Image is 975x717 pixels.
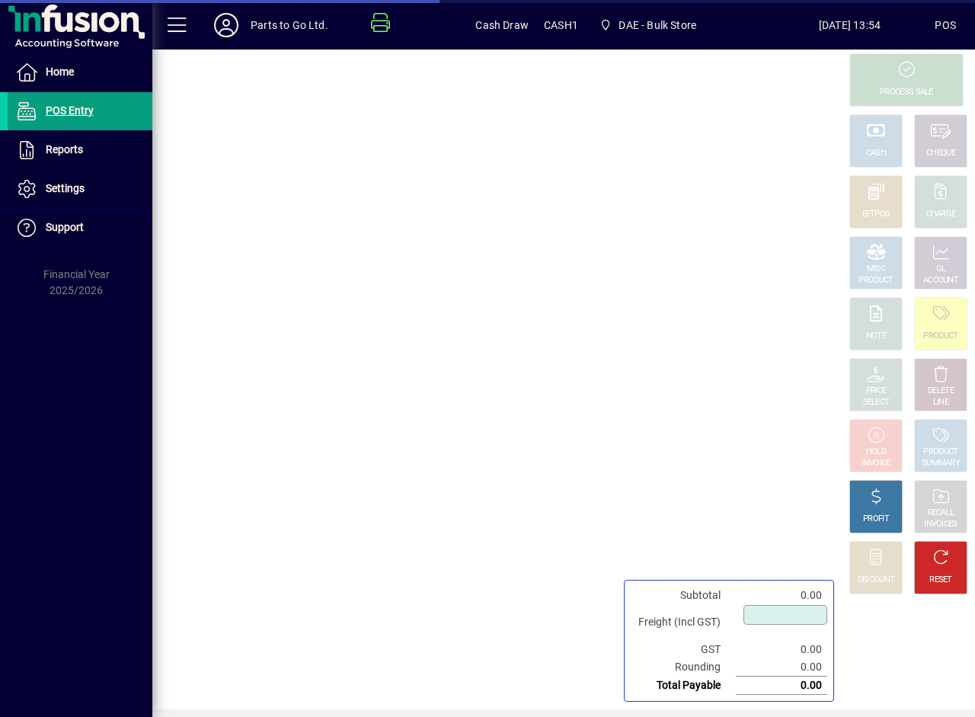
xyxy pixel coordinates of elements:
td: 0.00 [736,677,827,695]
div: CASH [866,148,886,159]
span: CASH1 [544,13,578,37]
div: GL [936,264,946,275]
a: Home [8,53,152,91]
div: POS [935,13,956,37]
span: Cash Draw [475,13,529,37]
div: ACCOUNT [923,275,958,286]
div: PROCESS SALE [880,87,933,98]
div: PRODUCT [858,275,893,286]
td: Freight (Incl GST) [631,604,736,641]
div: RESET [929,575,952,586]
div: RECALL [928,507,954,519]
div: DISCOUNT [858,575,894,586]
a: Settings [8,170,152,208]
span: DAE - Bulk Store [619,13,696,37]
div: CHEQUE [926,148,955,159]
td: GST [631,641,736,658]
a: Support [8,209,152,247]
div: INVOICE [862,458,890,469]
div: LINE [933,397,948,408]
div: DELETE [928,386,954,397]
div: INVOICES [924,519,957,530]
div: EFTPOS [862,209,890,220]
div: PRICE [866,386,887,397]
button: Profile [202,11,251,39]
td: 0.00 [736,587,827,604]
td: Total Payable [631,677,736,695]
span: DAE - Bulk Store [593,11,702,39]
a: Reports [8,131,152,169]
td: Subtotal [631,587,736,604]
div: PRODUCT [923,447,957,458]
div: CHARGE [926,209,956,220]
div: HOLD [866,447,886,458]
div: NOTE [866,331,886,342]
div: MISC [867,264,885,275]
span: [DATE] 13:54 [765,13,935,37]
div: SUMMARY [922,458,960,469]
div: SELECT [863,397,890,408]
td: 0.00 [736,658,827,677]
span: Home [46,66,74,78]
div: Parts to Go Ltd. [251,13,328,37]
div: PRODUCT [923,331,957,342]
span: POS Entry [46,104,94,117]
td: 0.00 [736,641,827,658]
td: Rounding [631,658,736,677]
span: Settings [46,182,85,194]
span: Reports [46,143,83,155]
div: PROFIT [863,514,889,525]
span: Support [46,221,84,233]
